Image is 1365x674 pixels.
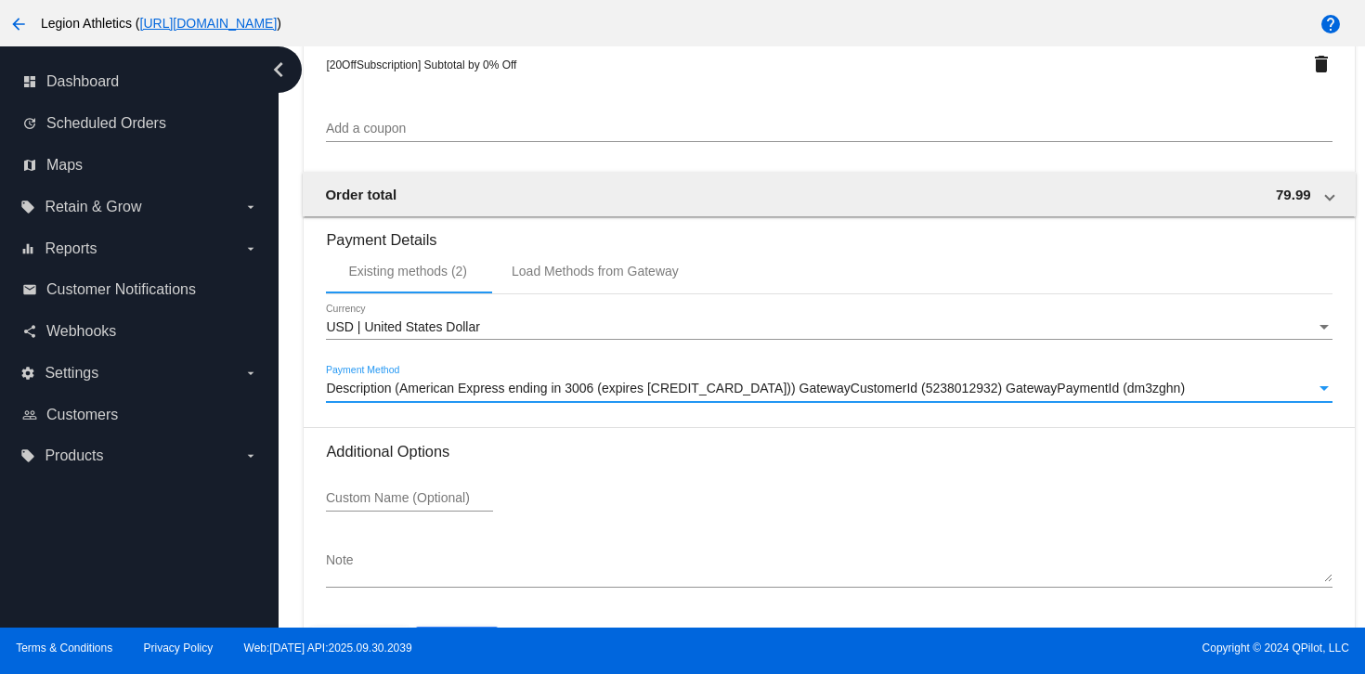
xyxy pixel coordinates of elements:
[22,109,258,138] a: update Scheduled Orders
[326,320,1332,335] mat-select: Currency
[243,448,258,463] i: arrow_drop_down
[326,491,493,506] input: Custom Name (Optional)
[326,319,479,334] span: USD | United States Dollar
[144,642,214,655] a: Privacy Policy
[22,158,37,173] i: map
[20,200,35,214] i: local_offer
[311,627,408,660] button: Back to List
[326,443,1332,460] h3: Additional Options
[46,73,119,90] span: Dashboard
[41,16,281,31] span: Legion Athletics ( )
[140,16,278,31] a: [URL][DOMAIN_NAME]
[1310,53,1332,75] mat-icon: delete
[22,324,37,339] i: share
[326,381,1185,395] span: Description (American Express ending in 3006 (expires [CREDIT_CARD_DATA])) GatewayCustomerId (523...
[22,400,258,430] a: people_outline Customers
[512,264,679,279] div: Load Methods from Gateway
[46,281,196,298] span: Customer Notifications
[22,67,258,97] a: dashboard Dashboard
[326,58,516,71] span: [20OffSubscription] Subtotal by 0% Off
[348,264,467,279] div: Existing methods (2)
[243,366,258,381] i: arrow_drop_down
[22,116,37,131] i: update
[45,240,97,257] span: Reports
[20,241,35,256] i: equalizer
[243,200,258,214] i: arrow_drop_down
[22,408,37,422] i: people_outline
[326,122,1332,136] input: Add a coupon
[326,382,1332,396] mat-select: Payment Method
[20,366,35,381] i: settings
[7,13,30,35] mat-icon: arrow_back
[325,187,396,202] span: Order total
[45,447,103,464] span: Products
[698,642,1349,655] span: Copyright © 2024 QPilot, LLC
[45,365,98,382] span: Settings
[46,407,118,423] span: Customers
[22,74,37,89] i: dashboard
[1319,13,1342,35] mat-icon: help
[243,241,258,256] i: arrow_drop_down
[22,275,258,305] a: email Customer Notifications
[264,55,293,84] i: chevron_left
[46,323,116,340] span: Webhooks
[22,317,258,346] a: share Webhooks
[20,448,35,463] i: local_offer
[46,157,83,174] span: Maps
[16,642,112,655] a: Terms & Conditions
[326,217,1332,249] h3: Payment Details
[1276,187,1311,202] span: 79.99
[45,199,141,215] span: Retain & Grow
[22,150,258,180] a: map Maps
[303,172,1355,216] mat-expansion-panel-header: Order total 79.99
[416,627,498,660] button: Update
[244,642,412,655] a: Web:[DATE] API:2025.09.30.2039
[22,282,37,297] i: email
[46,115,166,132] span: Scheduled Orders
